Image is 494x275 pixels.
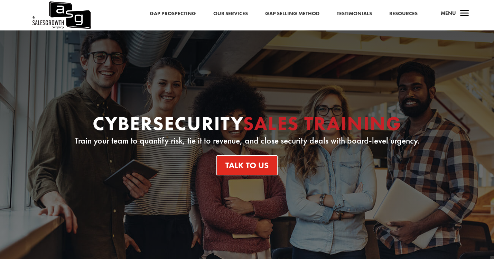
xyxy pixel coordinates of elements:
[243,111,402,136] span: Sales Training
[337,9,372,18] a: Testimonials
[265,9,319,18] a: Gap Selling Method
[389,9,418,18] a: Resources
[216,155,278,176] a: Talk To Us
[441,10,456,17] span: Menu
[213,9,248,18] a: Our Services
[60,114,434,137] h1: Cybersecurity
[458,7,472,21] span: a
[150,9,196,18] a: Gap Prospecting
[60,137,434,145] p: Train your team to quantify risk, tie it to revenue, and close security deals with board-level ur...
